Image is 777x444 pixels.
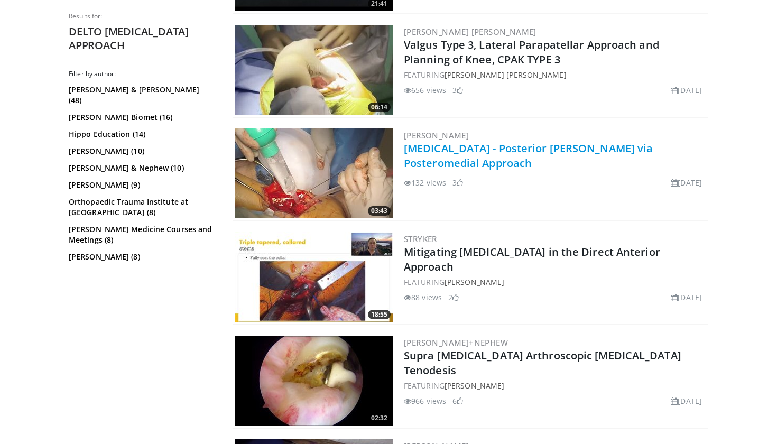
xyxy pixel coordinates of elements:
[69,25,217,52] h2: DELTO [MEDICAL_DATA] APPROACH
[69,252,214,262] a: [PERSON_NAME] (8)
[69,224,214,245] a: [PERSON_NAME] Medicine Courses and Meetings (8)
[368,413,391,423] span: 02:32
[671,85,702,96] li: [DATE]
[69,112,214,123] a: [PERSON_NAME] Biomet (16)
[452,85,463,96] li: 3
[235,336,393,425] img: 08705857-f472-450a-a8ba-39a7b5c19423.300x170_q85_crop-smart_upscale.jpg
[235,128,393,218] a: 03:43
[69,12,217,21] p: Results for:
[368,206,391,216] span: 03:43
[368,310,391,319] span: 18:55
[404,85,446,96] li: 656 views
[69,146,214,156] a: [PERSON_NAME] (10)
[671,177,702,188] li: [DATE]
[404,38,659,67] a: Valgus Type 3, Lateral Parapatellar Approach and Planning of Knee, CPAK TYPE 3
[69,85,214,106] a: [PERSON_NAME] & [PERSON_NAME] (48)
[69,163,214,173] a: [PERSON_NAME] & Nephew (10)
[404,292,442,303] li: 88 views
[69,197,214,218] a: Orthopaedic Trauma Institute at [GEOGRAPHIC_DATA] (8)
[404,130,469,141] a: [PERSON_NAME]
[235,232,393,322] img: 6b74bb2b-472e-4d3e-b866-15df13bf8239.300x170_q85_crop-smart_upscale.jpg
[69,129,214,140] a: Hippo Education (14)
[452,395,463,406] li: 6
[404,26,536,37] a: [PERSON_NAME] [PERSON_NAME]
[404,177,446,188] li: 132 views
[404,395,446,406] li: 966 views
[368,103,391,112] span: 06:14
[235,25,393,115] img: e0e11e79-22c3-426b-b8cb-9aa531e647cc.300x170_q85_crop-smart_upscale.jpg
[235,128,393,218] img: e384fb8a-f4bd-410d-a5b4-472c618d94ed.300x170_q85_crop-smart_upscale.jpg
[445,70,567,80] a: [PERSON_NAME] [PERSON_NAME]
[404,380,706,391] div: FEATURING
[445,381,504,391] a: [PERSON_NAME]
[452,177,463,188] li: 3
[404,337,508,348] a: [PERSON_NAME]+Nephew
[671,292,702,303] li: [DATE]
[235,232,393,322] a: 18:55
[404,276,706,288] div: FEATURING
[404,348,681,377] a: Supra [MEDICAL_DATA] Arthroscopic [MEDICAL_DATA] Tenodesis
[671,395,702,406] li: [DATE]
[445,277,504,287] a: [PERSON_NAME]
[404,69,706,80] div: FEATURING
[404,234,437,244] a: Stryker
[404,141,653,170] a: [MEDICAL_DATA] - Posterior [PERSON_NAME] via Posteromedial Approach
[448,292,459,303] li: 2
[69,180,214,190] a: [PERSON_NAME] (9)
[69,70,217,78] h3: Filter by author:
[404,245,660,274] a: Mitigating [MEDICAL_DATA] in the Direct Anterior Approach
[235,336,393,425] a: 02:32
[235,25,393,115] a: 06:14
